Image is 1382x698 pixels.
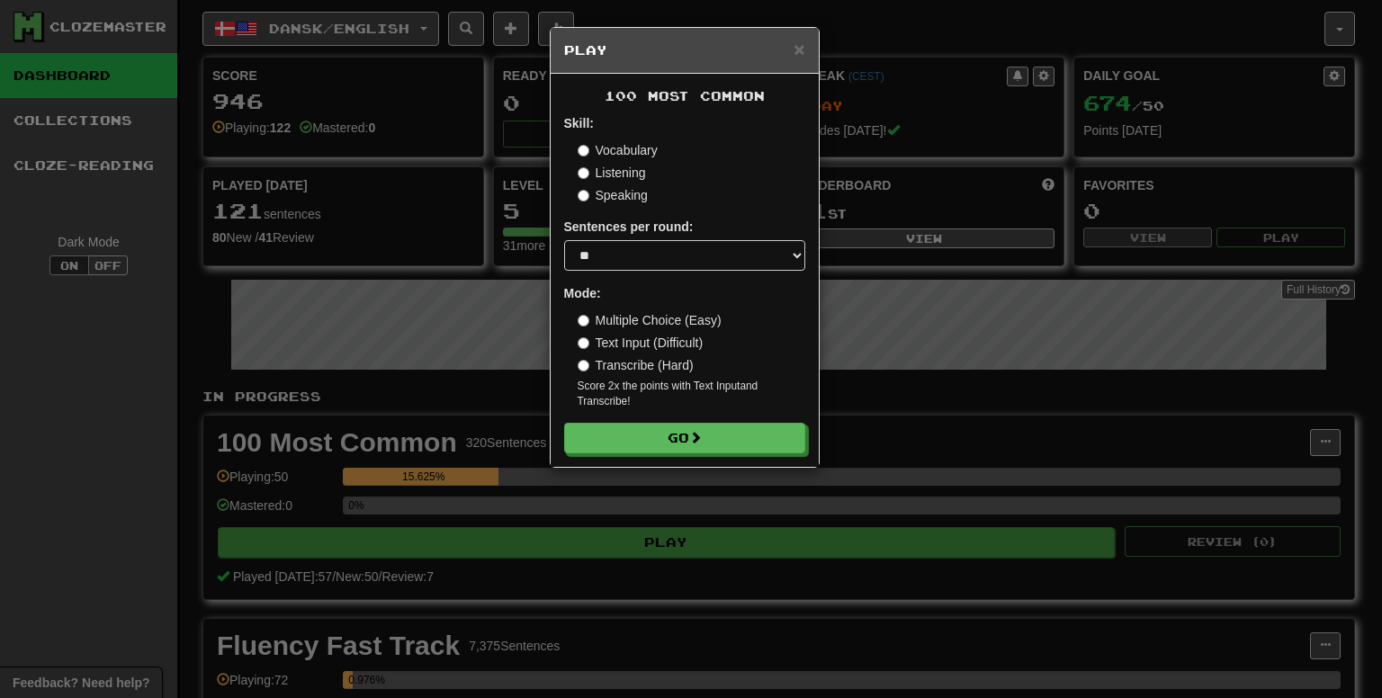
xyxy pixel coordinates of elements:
[578,164,646,182] label: Listening
[794,39,804,59] span: ×
[564,218,694,236] label: Sentences per round:
[578,141,658,159] label: Vocabulary
[578,379,805,409] small: Score 2x the points with Text Input and Transcribe !
[578,334,704,352] label: Text Input (Difficult)
[578,190,589,201] input: Speaking
[794,40,804,58] button: Close
[578,145,589,157] input: Vocabulary
[578,311,722,329] label: Multiple Choice (Easy)
[605,88,765,103] span: 100 Most Common
[564,41,805,59] h5: Play
[578,337,589,349] input: Text Input (Difficult)
[578,360,589,371] input: Transcribe (Hard)
[564,423,805,453] button: Go
[578,167,589,179] input: Listening
[564,286,601,300] strong: Mode:
[578,356,694,374] label: Transcribe (Hard)
[578,186,648,204] label: Speaking
[564,116,594,130] strong: Skill:
[578,315,589,327] input: Multiple Choice (Easy)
